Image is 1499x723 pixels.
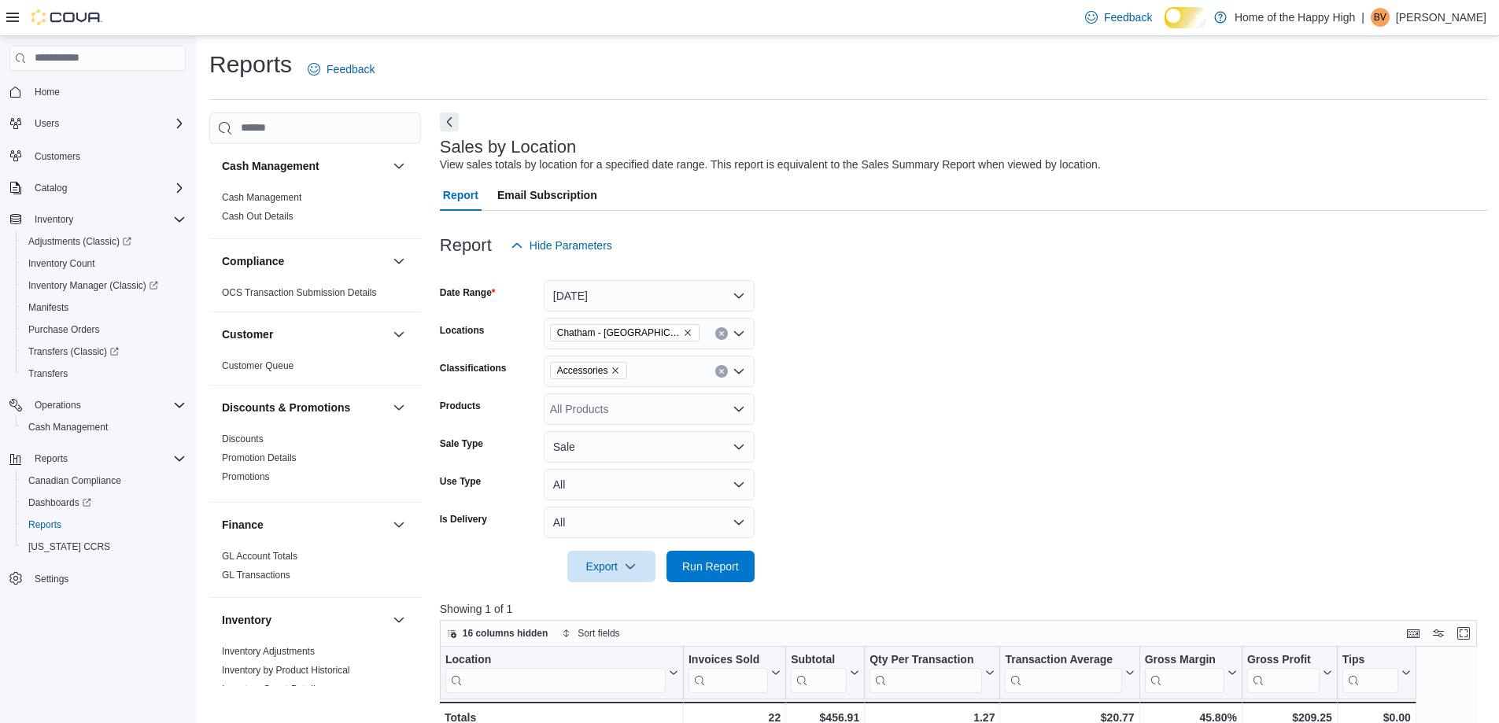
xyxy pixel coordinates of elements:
h3: Finance [222,517,264,533]
button: Reports [28,449,74,468]
span: Inventory [28,210,186,229]
a: Inventory Count [22,254,102,273]
p: | [1361,8,1364,27]
span: Accessories [557,363,608,378]
div: Gross Profit [1247,653,1320,693]
span: Users [28,114,186,133]
span: Inventory Count [22,254,186,273]
button: Compliance [390,252,408,271]
a: Transfers [22,364,74,383]
button: Open list of options [733,403,745,415]
span: Settings [28,569,186,588]
label: Classifications [440,362,507,374]
input: Dark Mode [1165,7,1206,28]
button: Operations [3,394,192,416]
button: Cash Management [390,157,408,175]
button: Remove Accessories from selection in this group [611,366,620,375]
span: Reports [28,518,61,531]
span: Inventory Manager (Classic) [22,276,186,295]
button: Keyboard shortcuts [1404,624,1423,643]
span: Canadian Compliance [28,474,121,487]
span: Inventory Adjustments [222,645,315,658]
a: Customer Queue [222,360,294,371]
a: OCS Transaction Submission Details [222,287,377,298]
span: Chatham - [GEOGRAPHIC_DATA] - Fire & Flower [557,325,680,341]
div: Invoices Sold [689,653,768,693]
div: Tips [1342,653,1398,668]
h1: Reports [209,49,292,80]
span: Run Report [682,559,739,574]
span: Inventory Count [28,257,95,270]
div: Benjamin Venning [1371,8,1390,27]
div: Discounts & Promotions [209,430,421,502]
a: Reports [22,515,68,534]
button: Reports [16,514,192,536]
h3: Inventory [222,612,271,628]
img: Cova [31,9,102,25]
div: Subtotal [791,653,847,668]
a: Cash Management [22,418,114,437]
a: Promotion Details [222,452,297,463]
button: Tips [1342,653,1411,693]
span: Operations [35,399,81,411]
span: Users [35,117,59,130]
div: Cash Management [209,188,421,238]
span: Inventory Manager (Classic) [28,279,158,292]
button: Transfers [16,363,192,385]
button: Home [3,80,192,103]
a: Customers [28,147,87,166]
a: Feedback [1079,2,1158,33]
span: Accessories [550,362,628,379]
button: Next [440,113,459,131]
button: All [544,507,755,538]
div: Compliance [209,283,421,312]
span: Dark Mode [1165,28,1165,29]
span: [US_STATE] CCRS [28,540,110,553]
a: Home [28,83,66,101]
div: Customer [209,356,421,385]
span: Inventory [35,213,73,226]
button: Gross Margin [1144,653,1236,693]
span: Chatham - St. Clair Street - Fire & Flower [550,324,700,341]
button: Run Report [666,551,755,582]
span: Reports [35,452,68,465]
label: Products [440,400,481,412]
button: Inventory [390,610,408,629]
span: GL Account Totals [222,550,297,563]
a: Adjustments (Classic) [22,232,138,251]
a: Inventory Count Details [222,684,320,695]
span: Discounts [222,433,264,445]
button: Finance [222,517,386,533]
div: Gross Profit [1247,653,1320,668]
a: GL Account Totals [222,551,297,562]
span: 16 columns hidden [463,627,548,640]
p: Showing 1 of 1 [440,601,1488,617]
label: Is Delivery [440,513,487,526]
button: Sort fields [556,624,626,643]
span: Cash Management [222,191,301,204]
div: Qty Per Transaction [869,653,982,693]
a: Inventory Adjustments [222,646,315,657]
span: Adjustments (Classic) [22,232,186,251]
span: Transfers [28,367,68,380]
button: Sale [544,431,755,463]
div: Transaction Average [1005,653,1121,668]
span: Dashboards [28,496,91,509]
h3: Discounts & Promotions [222,400,350,415]
span: Manifests [28,301,68,314]
button: Export [567,551,655,582]
div: Transaction Average [1005,653,1121,693]
button: Manifests [16,297,192,319]
div: Qty Per Transaction [869,653,982,668]
button: Purchase Orders [16,319,192,341]
button: Users [28,114,65,133]
span: Customer Queue [222,360,294,372]
button: Display options [1429,624,1448,643]
span: Inventory Count Details [222,683,320,695]
button: [US_STATE] CCRS [16,536,192,558]
a: Transfers (Classic) [16,341,192,363]
a: Dashboards [16,492,192,514]
label: Locations [440,324,485,337]
button: Gross Profit [1247,653,1332,693]
a: Inventory Manager (Classic) [16,275,192,297]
